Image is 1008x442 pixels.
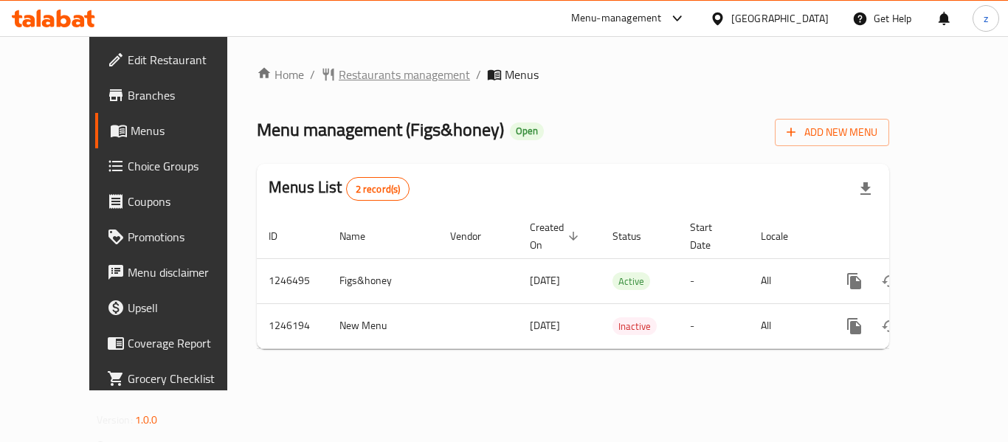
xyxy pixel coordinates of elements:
[128,263,246,281] span: Menu disclaimer
[95,184,258,219] a: Coupons
[678,303,749,348] td: -
[95,219,258,255] a: Promotions
[257,113,504,146] span: Menu management ( Figs&honey )
[837,263,872,299] button: more
[128,299,246,317] span: Upsell
[530,316,560,335] span: [DATE]
[787,123,877,142] span: Add New Menu
[505,66,539,83] span: Menus
[269,227,297,245] span: ID
[95,325,258,361] a: Coverage Report
[984,10,988,27] span: z
[731,10,829,27] div: [GEOGRAPHIC_DATA]
[95,361,258,396] a: Grocery Checklist
[612,318,657,335] span: Inactive
[612,272,650,290] div: Active
[612,227,660,245] span: Status
[872,263,908,299] button: Change Status
[95,148,258,184] a: Choice Groups
[347,182,410,196] span: 2 record(s)
[95,42,258,77] a: Edit Restaurant
[257,66,889,83] nav: breadcrumb
[837,308,872,344] button: more
[825,214,990,259] th: Actions
[872,308,908,344] button: Change Status
[95,255,258,290] a: Menu disclaimer
[678,258,749,303] td: -
[135,410,158,429] span: 1.0.0
[749,258,825,303] td: All
[530,218,583,254] span: Created On
[97,410,133,429] span: Version:
[530,271,560,290] span: [DATE]
[128,370,246,387] span: Grocery Checklist
[749,303,825,348] td: All
[257,214,990,349] table: enhanced table
[346,177,410,201] div: Total records count
[95,77,258,113] a: Branches
[571,10,662,27] div: Menu-management
[328,303,438,348] td: New Menu
[257,258,328,303] td: 1246495
[775,119,889,146] button: Add New Menu
[339,227,384,245] span: Name
[128,334,246,352] span: Coverage Report
[95,113,258,148] a: Menus
[321,66,470,83] a: Restaurants management
[95,290,258,325] a: Upsell
[128,86,246,104] span: Branches
[450,227,500,245] span: Vendor
[339,66,470,83] span: Restaurants management
[476,66,481,83] li: /
[257,303,328,348] td: 1246194
[848,171,883,207] div: Export file
[510,125,544,137] span: Open
[128,228,246,246] span: Promotions
[257,66,304,83] a: Home
[690,218,731,254] span: Start Date
[131,122,246,139] span: Menus
[310,66,315,83] li: /
[128,193,246,210] span: Coupons
[612,317,657,335] div: Inactive
[612,273,650,290] span: Active
[761,227,807,245] span: Locale
[269,176,410,201] h2: Menus List
[510,122,544,140] div: Open
[328,258,438,303] td: Figs&honey
[128,51,246,69] span: Edit Restaurant
[128,157,246,175] span: Choice Groups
